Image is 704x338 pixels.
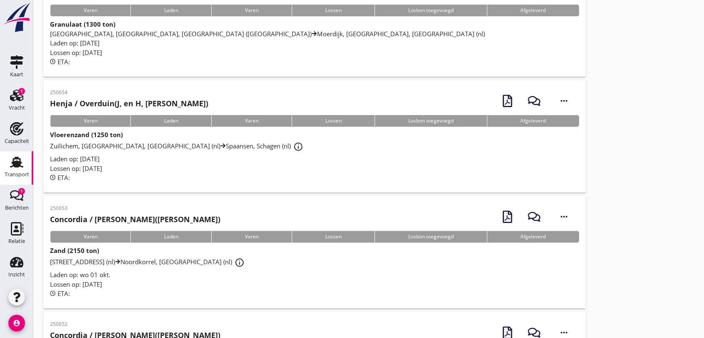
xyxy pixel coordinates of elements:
[50,115,130,127] div: Varen
[5,138,29,144] div: Capaciteit
[211,5,292,16] div: Varen
[374,115,487,127] div: Losbon toegevoegd
[292,115,374,127] div: Lossen
[50,20,115,28] strong: Granulaat (1300 ton)
[50,130,123,139] strong: Vloerenzand (1250 ton)
[9,105,25,110] div: Vracht
[50,320,220,328] p: 250652
[50,205,220,212] p: 250653
[235,258,245,268] i: info_outline
[5,205,29,210] div: Berichten
[130,231,211,243] div: Laden
[50,5,130,16] div: Varen
[57,58,70,66] span: ETA:
[487,231,579,243] div: Afgeleverd
[50,231,130,243] div: Varen
[50,98,115,108] strong: Henja / Overduin
[50,246,99,255] strong: Zand (2150 ton)
[50,48,102,57] span: Lossen op: [DATE]
[293,142,303,152] i: info_outline
[50,142,306,150] span: Zuilichem, [GEOGRAPHIC_DATA], [GEOGRAPHIC_DATA] (nl) Spaansen, Schagen (nl)
[8,315,25,331] i: account_circle
[57,173,70,182] span: ETA:
[50,155,100,163] span: Laden op: [DATE]
[10,72,23,77] div: Kaart
[487,115,579,127] div: Afgeleverd
[50,214,155,224] strong: Concordia / [PERSON_NAME]
[18,88,25,95] div: 1
[50,30,485,38] span: [GEOGRAPHIC_DATA], [GEOGRAPHIC_DATA], [GEOGRAPHIC_DATA] ([GEOGRAPHIC_DATA]) Moerdijk, [GEOGRAPHIC...
[50,89,208,96] p: 250654
[130,115,211,127] div: Laden
[8,238,25,244] div: Relatie
[50,258,247,266] span: [STREET_ADDRESS] (nl) Noordkorrel, [GEOGRAPHIC_DATA] (nl)
[50,39,100,47] span: Laden op: [DATE]
[50,98,208,109] h2: (J, en H, [PERSON_NAME])
[50,164,102,173] span: Lossen op: [DATE]
[487,5,579,16] div: Afgeleverd
[292,5,374,16] div: Lossen
[50,214,220,225] h2: ([PERSON_NAME])
[50,270,110,279] span: Laden op: wo 01 okt.
[50,280,102,288] span: Lossen op: [DATE]
[18,188,25,195] div: 1
[292,231,374,243] div: Lossen
[552,205,576,228] i: more_horiz
[8,272,25,277] div: Inzicht
[5,172,29,177] div: Transport
[130,5,211,16] div: Laden
[374,5,487,16] div: Losbon toegevoegd
[552,89,576,113] i: more_horiz
[211,231,292,243] div: Varen
[43,196,586,308] a: 250653Concordia / [PERSON_NAME]([PERSON_NAME])VarenLadenVarenLossenLosbon toegevoegdAfgeleverdZan...
[211,115,292,127] div: Varen
[43,80,586,193] a: 250654Henja / Overduin(J, en H, [PERSON_NAME])VarenLadenVarenLossenLosbon toegevoegdAfgeleverdVlo...
[2,2,32,33] img: logo-small.a267ee39.svg
[374,231,487,243] div: Losbon toegevoegd
[57,289,70,298] span: ETA:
